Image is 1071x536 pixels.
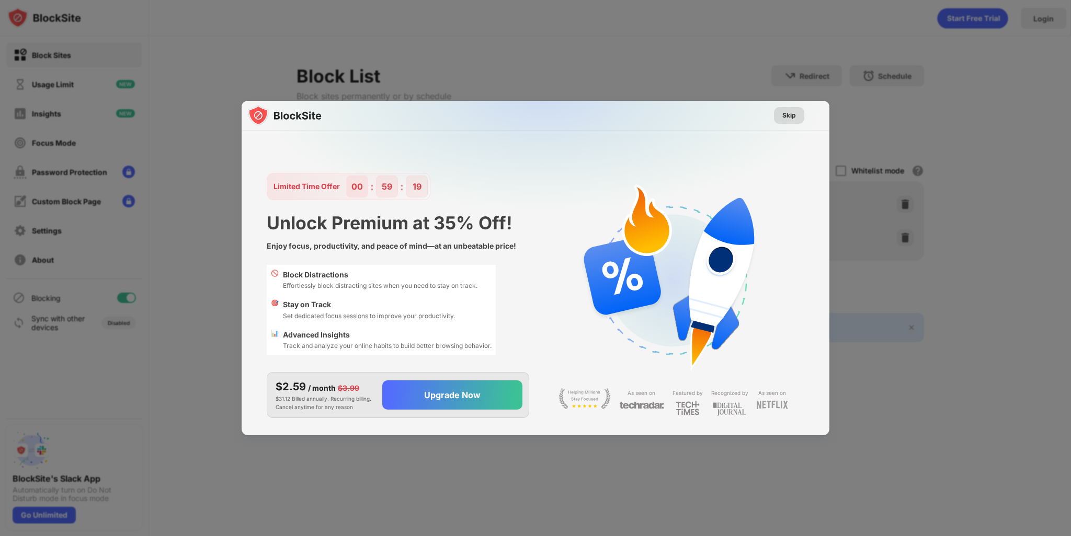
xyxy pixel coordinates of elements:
img: light-netflix.svg [757,401,788,409]
div: Skip [782,110,796,121]
div: Advanced Insights [283,329,492,341]
img: light-digital-journal.svg [713,401,746,418]
div: 🎯 [271,299,279,321]
div: $3.99 [338,382,359,394]
div: Track and analyze your online habits to build better browsing behavior. [283,341,492,351]
div: As seen on [758,388,786,398]
div: / month [308,382,336,394]
div: $2.59 [276,379,306,394]
div: $31.12 Billed annually. Recurring billing. Cancel anytime for any reason [276,379,374,411]
img: light-techradar.svg [619,401,664,410]
img: gradient.svg [248,101,836,308]
div: Featured by [673,388,703,398]
div: Set dedicated focus sessions to improve your productivity. [283,311,455,321]
div: As seen on [628,388,655,398]
div: Upgrade Now [424,390,481,400]
img: light-techtimes.svg [676,401,700,415]
div: 📊 [271,329,279,351]
div: Recognized by [711,388,748,398]
img: light-stay-focus.svg [559,388,611,409]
